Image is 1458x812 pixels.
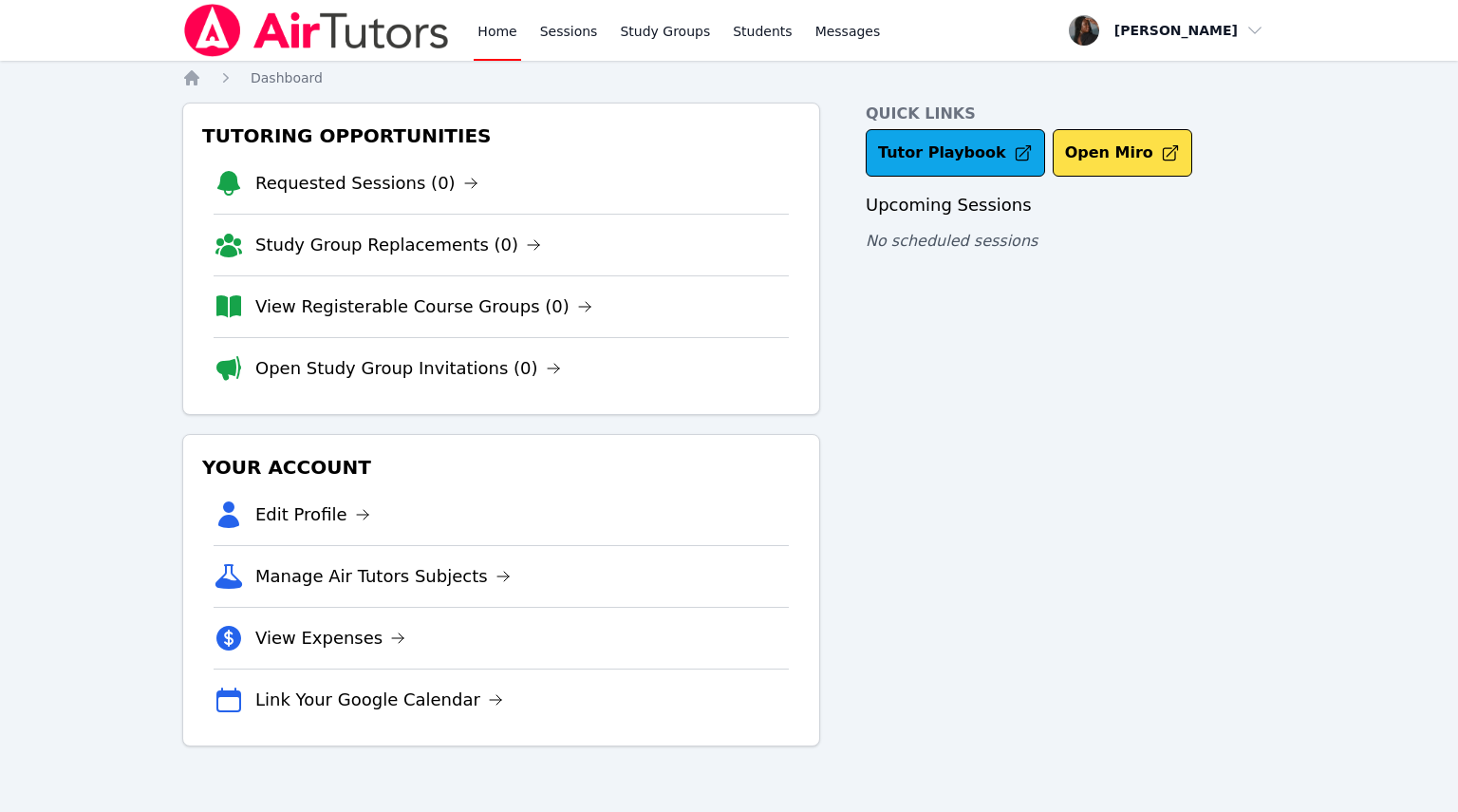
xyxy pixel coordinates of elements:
[255,170,478,197] a: Requested Sessions (0)
[255,501,370,528] a: Edit Profile
[866,129,1045,177] a: Tutor Playbook
[182,4,451,57] img: Air Tutors
[255,293,592,320] a: View Registerable Course Groups (0)
[255,563,511,590] a: Manage Air Tutors Subjects
[255,232,541,258] a: Study Group Replacements (0)
[866,232,1037,250] span: No scheduled sessions
[866,192,1276,218] h3: Upcoming Sessions
[182,68,1276,87] nav: Breadcrumb
[251,68,323,87] a: Dashboard
[255,687,503,713] a: Link Your Google Calendar
[198,119,804,153] h3: Tutoring Opportunities
[198,450,804,484] h3: Your Account
[255,355,561,382] a: Open Study Group Invitations (0)
[815,22,881,41] span: Messages
[866,103,1276,125] h4: Quick Links
[1053,129,1192,177] button: Open Miro
[251,70,323,85] span: Dashboard
[255,625,405,651] a: View Expenses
